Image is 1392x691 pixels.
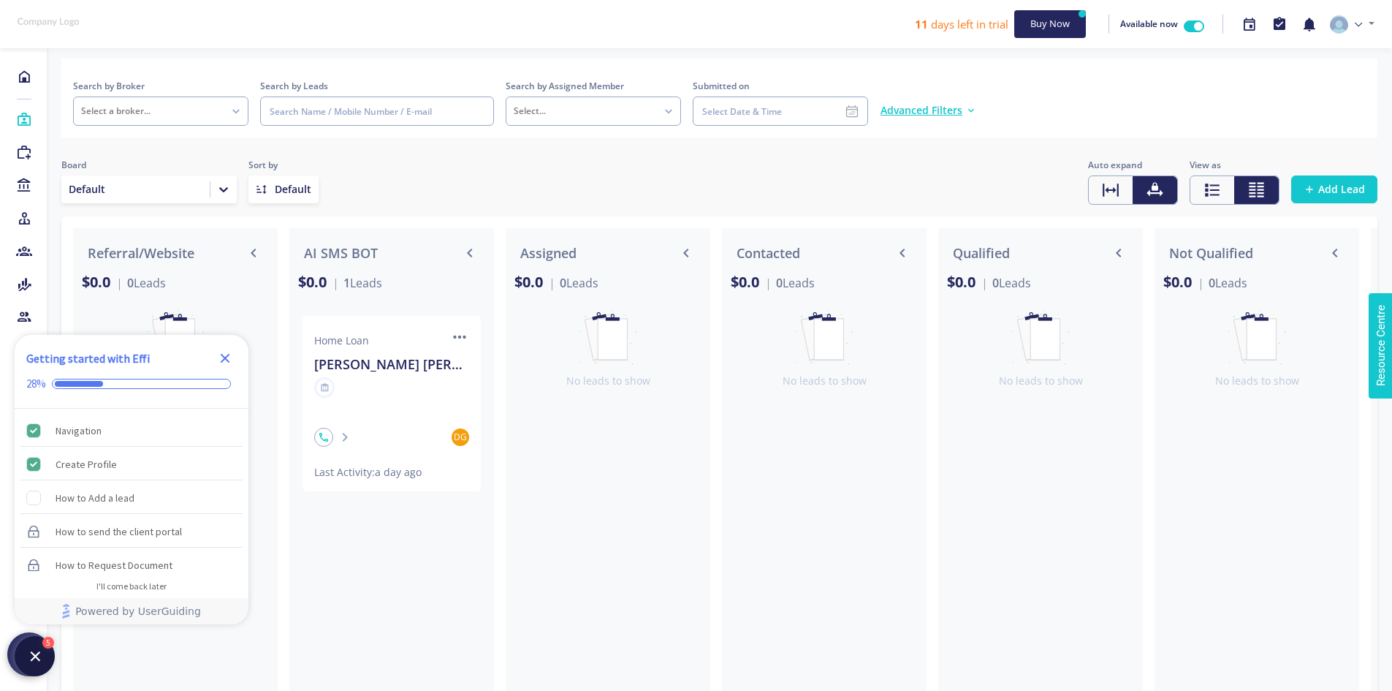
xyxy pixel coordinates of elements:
[12,12,85,31] img: company-logo-placeholder.1a1b062.png
[26,377,237,390] div: Checklist progress: 28%
[56,489,134,507] div: How to Add a lead
[20,516,243,548] div: How to send the client portal is locked. Complete items in order
[42,637,55,649] div: 5
[1120,18,1178,30] span: Available now
[12,4,94,21] span: Resource Centre
[22,598,241,624] a: Powered by UserGuiding
[75,603,201,620] span: Powered by UserGuiding
[26,350,150,367] div: Getting started with Effi
[1330,15,1348,34] img: svg+xml;base64,PHN2ZyB4bWxucz0iaHR0cDovL3d3dy53My5vcmcvMjAwMC9zdmciIHdpZHRoPSI4MS4zODIiIGhlaWdodD...
[15,335,248,624] div: Checklist Container
[15,409,248,571] div: Checklist items
[915,17,928,31] b: 11
[20,415,243,447] div: Navigation is complete.
[15,598,248,624] div: Footer
[213,347,237,370] div: Close Checklist
[56,556,172,574] div: How to Request Document
[56,456,117,473] div: Create Profile
[20,448,243,480] div: Create Profile is complete.
[26,377,46,390] div: 28%
[20,482,243,514] div: How to Add a lead is incomplete.
[96,581,167,592] div: I'll come back later
[1014,10,1086,38] button: Buy Now
[56,523,182,540] div: How to send the client portal
[931,17,1008,31] span: days left in trial
[15,636,55,676] div: Open Checklist, remaining modules: 5
[56,422,102,439] div: Navigation
[20,549,243,581] div: How to Request Document is locked. Complete items in order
